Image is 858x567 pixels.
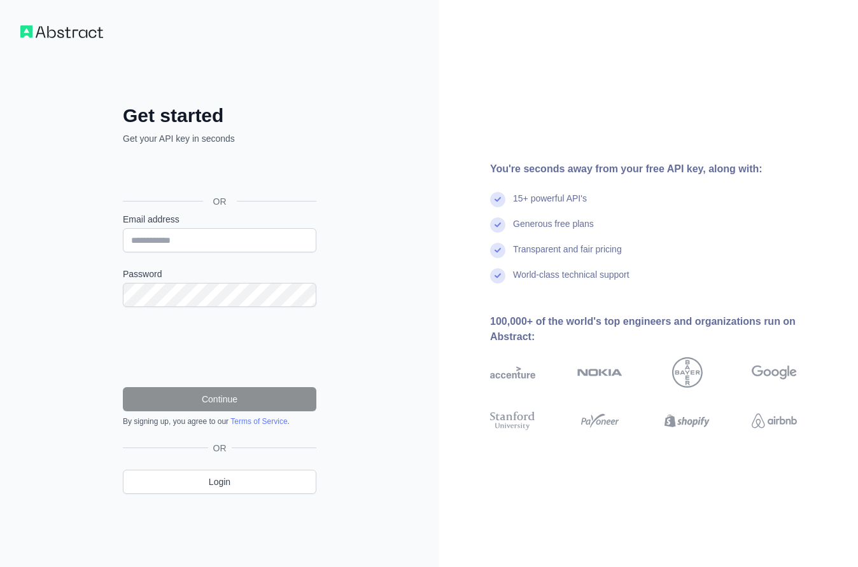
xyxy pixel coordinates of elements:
img: check mark [490,217,505,233]
div: World-class technical support [513,268,629,294]
a: Terms of Service [230,417,287,426]
img: shopify [665,409,710,432]
img: nokia [577,357,622,388]
div: 15+ powerful API's [513,192,587,217]
img: Workflow [20,25,103,38]
div: Transparent and fair pricing [513,243,622,268]
div: By signing up, you agree to our . [123,416,316,427]
img: stanford university [490,409,535,432]
iframe: زر تسجيل الدخول باستخدام حساب Google [116,159,320,187]
img: airbnb [752,409,797,432]
label: Email address [123,213,316,226]
div: 100,000+ of the world's top engineers and organizations run on Abstract: [490,314,838,345]
label: Password [123,268,316,280]
p: Get your API key in seconds [123,132,316,145]
div: Generous free plans [513,217,594,243]
div: تسجيل الدخول باستخدام حساب Google (يفتح الرابط في علامة تبويب جديدة) [123,159,314,187]
img: check mark [490,268,505,283]
iframe: reCAPTCHA [123,322,316,372]
div: You're seconds away from your free API key, along with: [490,161,838,177]
img: accenture [490,357,535,388]
a: Login [123,470,316,494]
img: check mark [490,192,505,207]
img: check mark [490,243,505,258]
span: OR [203,195,237,208]
img: bayer [672,357,703,388]
h2: Get started [123,104,316,127]
img: google [752,357,797,388]
button: Continue [123,387,316,411]
span: OR [208,442,232,454]
img: payoneer [577,409,622,432]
